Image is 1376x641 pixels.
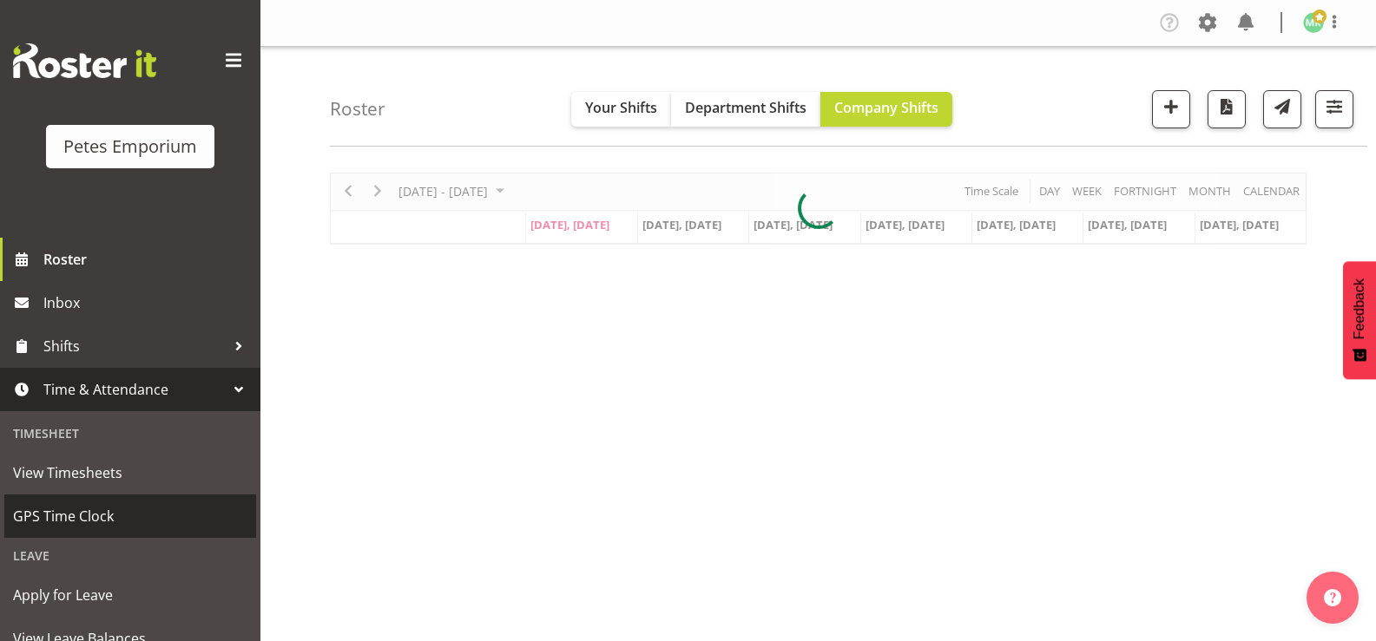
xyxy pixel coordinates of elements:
[671,92,820,127] button: Department Shifts
[1303,12,1324,33] img: melanie-richardson713.jpg
[13,582,247,608] span: Apply for Leave
[13,503,247,529] span: GPS Time Clock
[4,538,256,573] div: Leave
[571,92,671,127] button: Your Shifts
[1352,278,1367,339] span: Feedback
[1315,90,1353,128] button: Filter Shifts
[13,43,156,78] img: Rosterit website logo
[43,290,252,316] span: Inbox
[4,415,256,451] div: Timesheet
[1152,90,1190,128] button: Add a new shift
[585,98,657,117] span: Your Shifts
[820,92,952,127] button: Company Shifts
[1263,90,1301,128] button: Send a list of all shifts for the selected filtered period to all rostered employees.
[685,98,807,117] span: Department Shifts
[4,451,256,494] a: View Timesheets
[1324,589,1341,606] img: help-xxl-2.png
[1343,261,1376,379] button: Feedback - Show survey
[63,134,197,160] div: Petes Emporium
[43,376,226,402] span: Time & Attendance
[330,99,385,119] h4: Roster
[43,246,252,272] span: Roster
[834,98,938,117] span: Company Shifts
[43,333,226,359] span: Shifts
[1208,90,1246,128] button: Download a PDF of the roster according to the set date range.
[13,460,247,486] span: View Timesheets
[4,494,256,538] a: GPS Time Clock
[4,573,256,617] a: Apply for Leave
